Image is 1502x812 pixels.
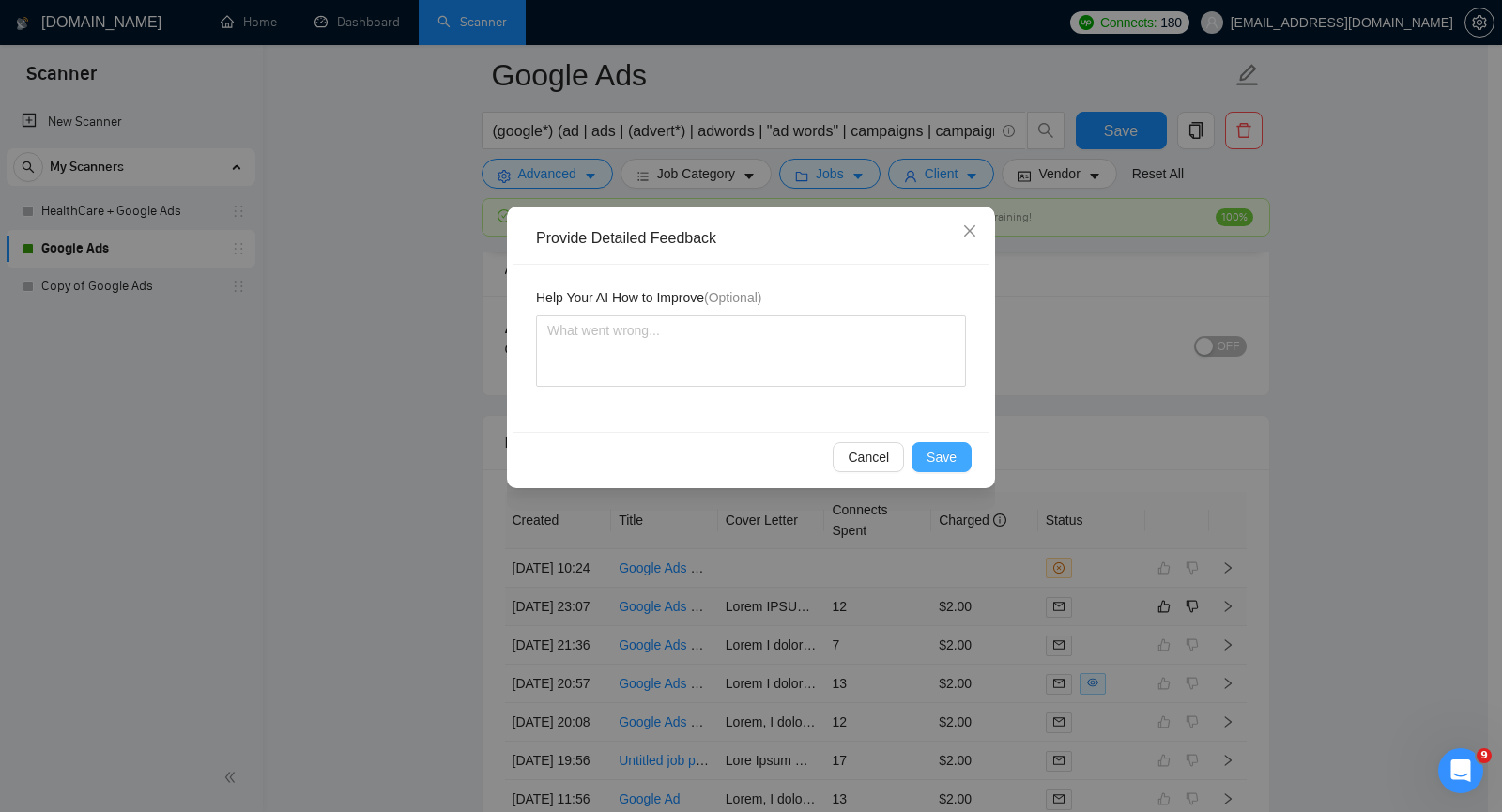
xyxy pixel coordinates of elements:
[536,228,979,249] div: Provide Detailed Feedback
[944,207,995,257] button: Close
[833,442,904,472] button: Cancel
[536,287,761,308] span: Help Your AI How to Improve
[1477,748,1492,763] span: 9
[912,442,972,472] button: Save
[1438,748,1483,793] iframe: Intercom live chat
[927,447,957,467] span: Save
[704,290,761,305] span: (Optional)
[962,223,977,238] span: close
[848,447,889,467] span: Cancel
